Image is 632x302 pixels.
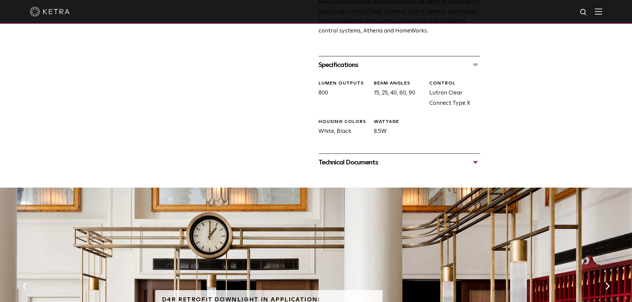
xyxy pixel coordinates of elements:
button: Next [604,282,611,290]
div: Technical Documents [318,157,480,168]
div: CONTROL [429,80,480,87]
img: search icon [580,8,588,17]
div: 15, 25, 40, 60, 90 [369,80,424,109]
div: LUMEN OUTPUTS [318,80,369,87]
div: HOUSING COLORS [318,119,369,125]
button: Previous [21,282,28,290]
div: Specifications [318,60,480,70]
div: Beam Angles [374,80,424,87]
div: 8.5W [369,119,424,137]
img: ketra-logo-2019-white [30,7,70,17]
img: Hamburger%20Nav.svg [595,8,602,15]
div: 800 [314,80,369,109]
div: White, Black [314,119,369,137]
div: Lutron Clear Connect Type X [424,80,480,109]
div: WATTAGE [374,119,424,125]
